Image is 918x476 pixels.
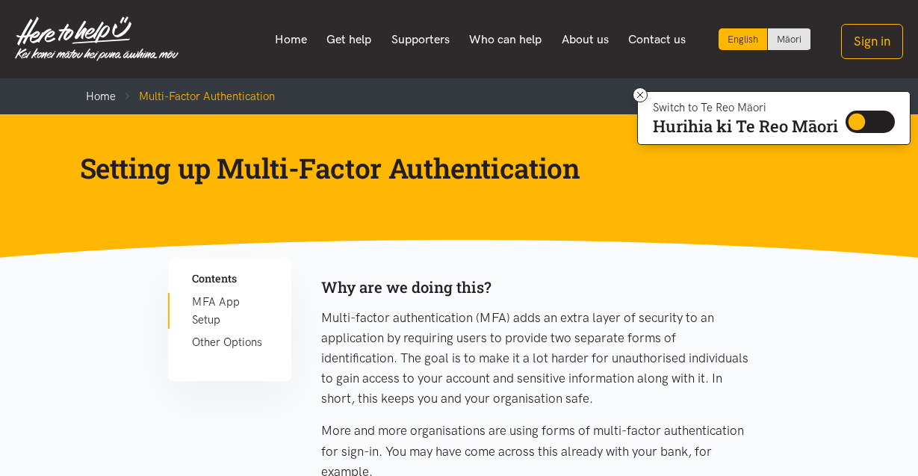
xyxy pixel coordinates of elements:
[321,308,750,409] p: Multi-factor authentication (MFA) adds an extra layer of security to an application by requiring ...
[15,16,179,61] img: Home
[618,24,696,55] a: Contact us
[653,120,838,133] p: Hurihia ki Te Reo Māori
[841,24,903,59] button: Sign in
[719,28,811,50] div: Language toggle
[264,24,317,55] a: Home
[459,24,552,55] a: Who can help
[80,150,815,186] h1: Setting up Multi-Factor Authentication
[86,90,116,103] a: Home
[192,293,267,329] a: MFA App Setup
[653,103,838,112] p: Switch to Te Reo Māori
[192,333,267,351] a: Other Options
[768,28,810,50] a: Switch to Te Reo Māori
[317,24,382,55] a: Get help
[116,87,275,105] li: Multi-Factor Authentication
[719,28,768,50] div: Current language
[552,24,619,55] a: About us
[321,276,750,300] div: Why are we doing this?
[381,24,459,55] a: Supporters
[192,264,267,287] div: Contents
